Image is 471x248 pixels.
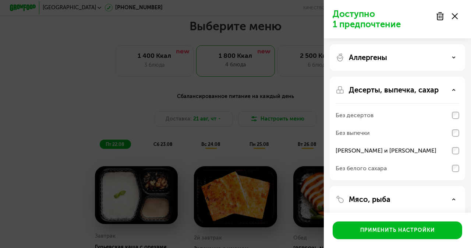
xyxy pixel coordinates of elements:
div: Применить настройки [360,227,435,234]
p: Мясо, рыба [349,195,390,204]
button: Применить настройки [333,221,462,239]
div: Без десертов [336,111,373,120]
p: Доступно 1 предпочтение [333,9,431,29]
div: Без выпечки [336,129,370,137]
div: Без белого сахара [336,164,387,173]
div: [PERSON_NAME] и [PERSON_NAME] [336,146,436,155]
p: Десерты, выпечка, сахар [349,85,439,94]
p: Аллергены [349,53,387,62]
